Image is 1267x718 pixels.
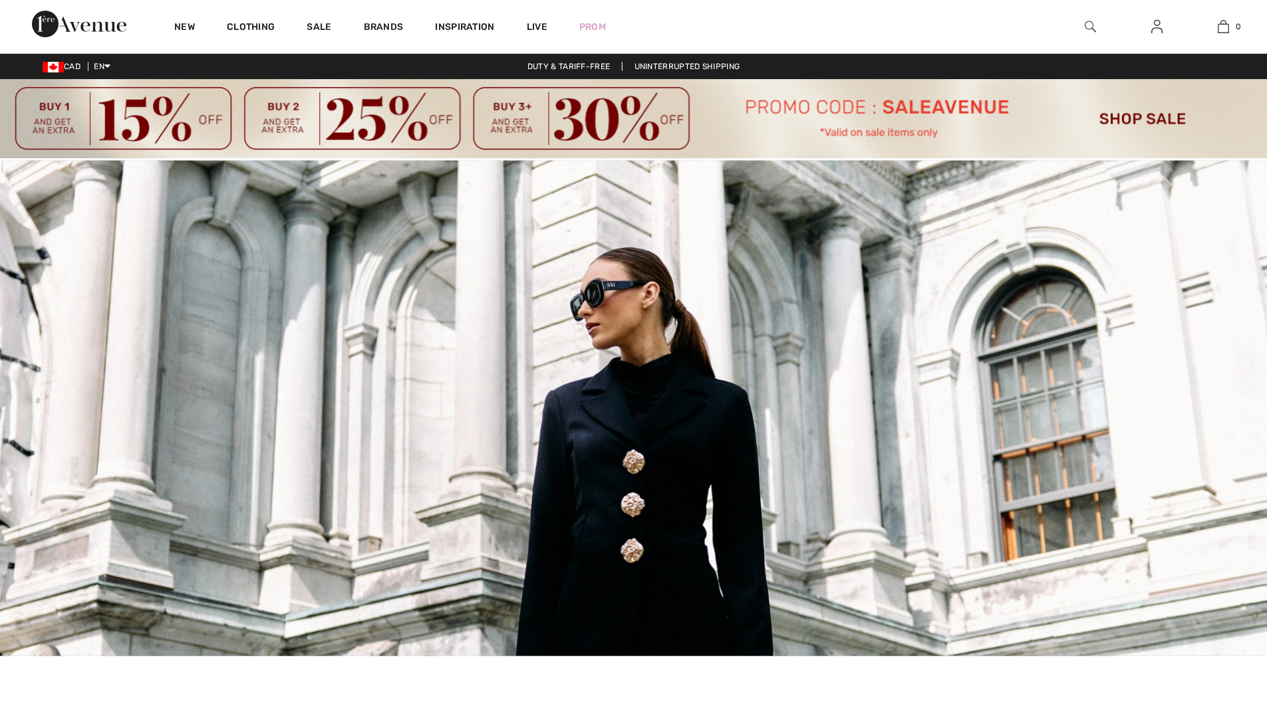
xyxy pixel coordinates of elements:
a: Live [527,20,547,34]
a: Sale [307,21,331,35]
img: My Bag [1218,19,1229,35]
a: Prom [579,20,606,34]
a: New [174,21,195,35]
img: search the website [1085,19,1096,35]
span: Inspiration [435,21,494,35]
img: My Info [1151,19,1163,35]
a: Clothing [227,21,275,35]
span: 0 [1236,21,1241,33]
img: Canadian Dollar [43,62,64,72]
span: EN [94,62,110,71]
span: CAD [43,62,86,71]
img: 1ère Avenue [32,11,126,37]
a: 0 [1191,19,1256,35]
a: Brands [364,21,404,35]
a: Sign In [1141,19,1173,35]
